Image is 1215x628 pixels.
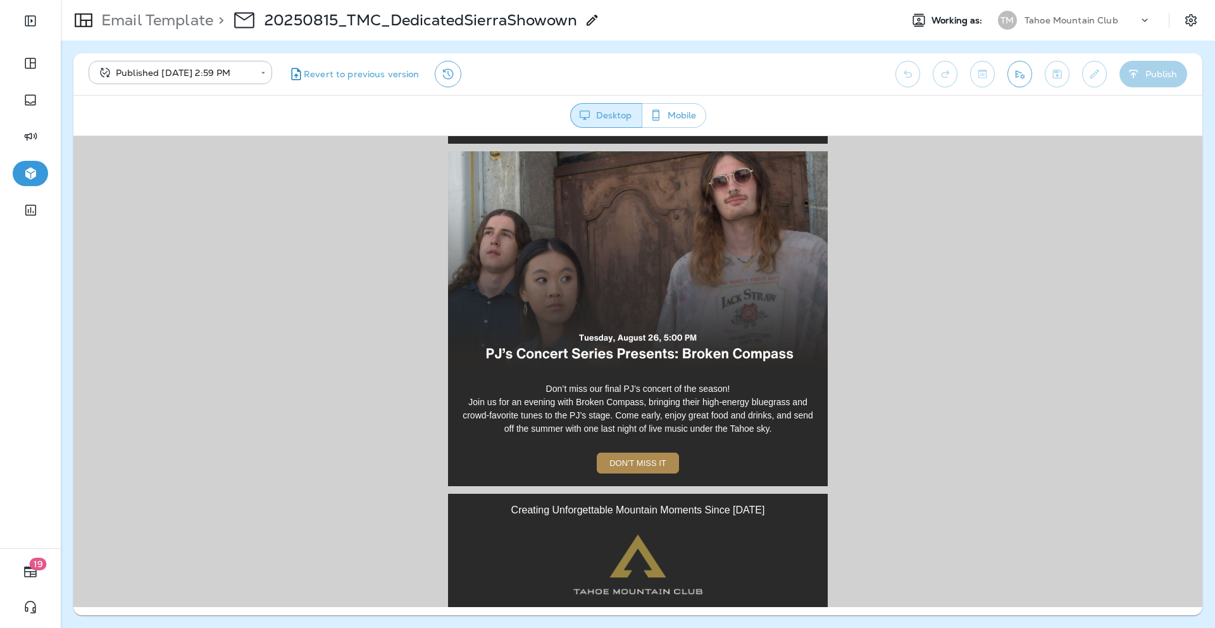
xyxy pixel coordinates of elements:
[97,66,252,79] div: Published [DATE] 2:59 PM
[213,11,224,30] p: >
[13,8,48,34] button: Expand Sidebar
[570,103,642,128] button: Desktop
[384,246,745,260] p: Don’t miss our final PJ’s concert of the season!
[438,368,692,379] span: Creating Unforgettable Mountain Moments Since [DATE]
[384,260,745,299] p: Join us for an evening with Broken Compass, bringing their high-energy bluegrass and crowd-favori...
[435,61,461,87] button: View Changelog
[30,558,47,570] span: 19
[96,11,213,30] p: Email Template
[1007,61,1032,87] button: Send test email
[1180,9,1202,32] button: Settings
[642,103,706,128] button: Mobile
[304,68,420,80] span: Revert to previous version
[282,61,425,87] button: Revert to previous version
[73,136,1202,607] iframe: To enrich screen reader interactions, please activate Accessibility in Grammarly extension settings
[13,559,48,584] button: 19
[1025,15,1118,25] p: Tahoe Mountain Club
[494,387,635,470] img: 19TMC_PrimaryHorizontal_WEB_PrimaryHorizontal_OnDark.png
[536,322,593,332] span: DON'T MISS IT
[265,11,577,30] p: 20250815_TMC_DedicatedSierraShowown
[931,15,985,26] span: Working as:
[998,11,1017,30] div: TM
[523,317,606,337] a: DON'T MISS IT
